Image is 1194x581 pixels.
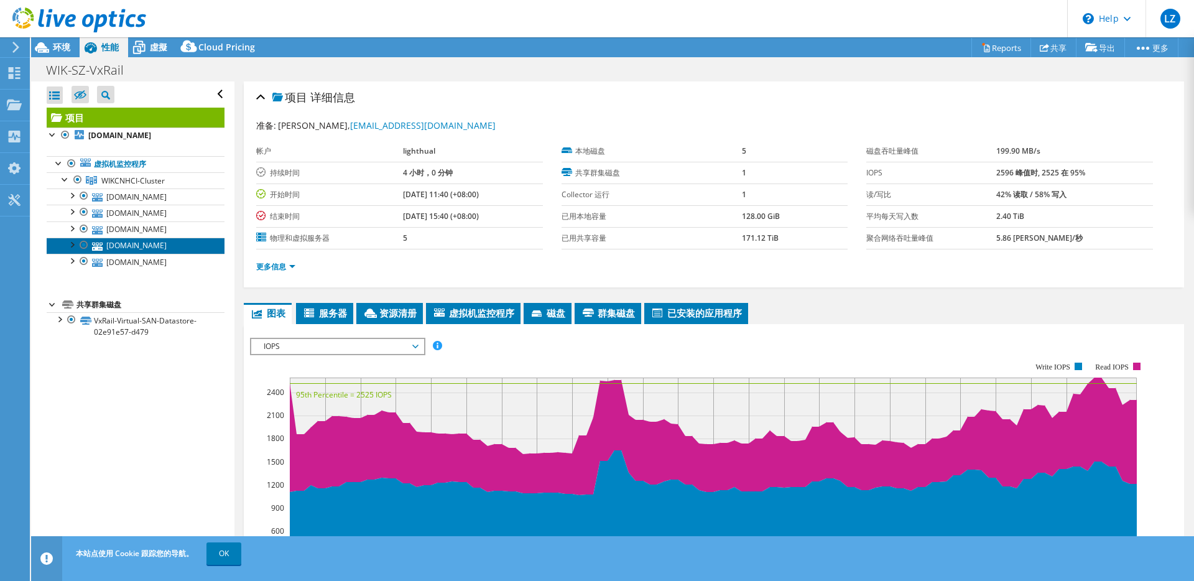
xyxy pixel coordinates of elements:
[267,387,284,397] text: 2400
[47,205,224,221] a: [DOMAIN_NAME]
[272,91,307,104] span: 项目
[47,128,224,144] a: [DOMAIN_NAME]
[1096,363,1129,371] text: Read IOPS
[581,307,635,319] span: 群集磁盘
[256,167,403,179] label: 持续时间
[996,146,1040,156] b: 199.90 MB/s
[47,172,224,188] a: WIKCNHCI-Cluster
[866,188,996,201] label: 读/写比
[562,210,742,223] label: 已用本地容量
[250,307,285,319] span: 图表
[1124,38,1178,57] a: 更多
[742,211,780,221] b: 128.00 GiB
[1076,38,1125,57] a: 导出
[742,146,746,156] b: 5
[742,189,746,200] b: 1
[256,232,403,244] label: 物理和虚拟服务器
[101,175,165,186] span: WIKCNHCI-Cluster
[971,38,1031,57] a: Reports
[403,146,435,156] b: lighthual
[296,389,392,400] text: 95th Percentile = 2525 IOPS
[403,189,479,200] b: [DATE] 11:40 (+08:00)
[53,41,70,53] span: 环境
[866,167,996,179] label: IOPS
[256,145,403,157] label: 帐户
[47,254,224,270] a: [DOMAIN_NAME]
[198,41,255,53] span: Cloud Pricing
[76,548,193,559] span: 本站点使用 Cookie 跟踪您的导航。
[47,188,224,205] a: [DOMAIN_NAME]
[1030,38,1076,57] a: 共享
[267,457,284,467] text: 1500
[271,526,284,536] text: 600
[267,480,284,490] text: 1200
[47,238,224,254] a: [DOMAIN_NAME]
[1160,9,1180,29] span: LZ
[256,261,295,272] a: 更多信息
[256,119,276,131] label: 准备:
[302,307,347,319] span: 服务器
[866,232,996,244] label: 聚合网络吞吐量峰值
[256,188,403,201] label: 开始时间
[76,297,224,312] div: 共享群集磁盘
[267,410,284,421] text: 2100
[742,233,779,243] b: 171.12 TiB
[996,167,1085,178] b: 2596 峰值时, 2525 在 95%
[40,63,143,77] h1: WIK-SZ-VxRail
[562,232,742,244] label: 已用共享容量
[530,307,565,319] span: 磁盘
[350,119,496,131] a: [EMAIL_ADDRESS][DOMAIN_NAME]
[403,167,453,178] b: 4 小时，0 分钟
[363,307,417,319] span: 资源清册
[47,312,224,340] a: VxRail-Virtual-SAN-Datastore-02e91e57-d479
[562,145,742,157] label: 本地磁盘
[403,211,479,221] b: [DATE] 15:40 (+08:00)
[88,130,151,141] b: [DOMAIN_NAME]
[310,90,355,105] span: 详细信息
[742,167,746,178] b: 1
[150,41,167,53] span: 虛擬
[1083,13,1094,24] svg: \n
[996,233,1083,243] b: 5.86 [PERSON_NAME]/秒
[650,307,742,319] span: 已安装的应用程序
[866,145,996,157] label: 磁盘吞吐量峰值
[1035,363,1070,371] text: Write IOPS
[271,503,284,513] text: 900
[47,156,224,172] a: 虚拟机监控程序
[47,108,224,128] a: 项目
[257,339,417,354] span: IOPS
[267,433,284,444] text: 1800
[101,41,119,53] span: 性能
[403,233,407,243] b: 5
[206,542,241,565] a: OK
[47,221,224,238] a: [DOMAIN_NAME]
[432,307,514,319] span: 虚拟机监控程序
[562,167,742,179] label: 共享群集磁盘
[996,211,1024,221] b: 2.40 TiB
[866,210,996,223] label: 平均每天写入数
[256,210,403,223] label: 结束时间
[996,189,1067,200] b: 42% 读取 / 58% 写入
[278,119,496,131] span: [PERSON_NAME],
[562,188,742,201] label: Collector 运行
